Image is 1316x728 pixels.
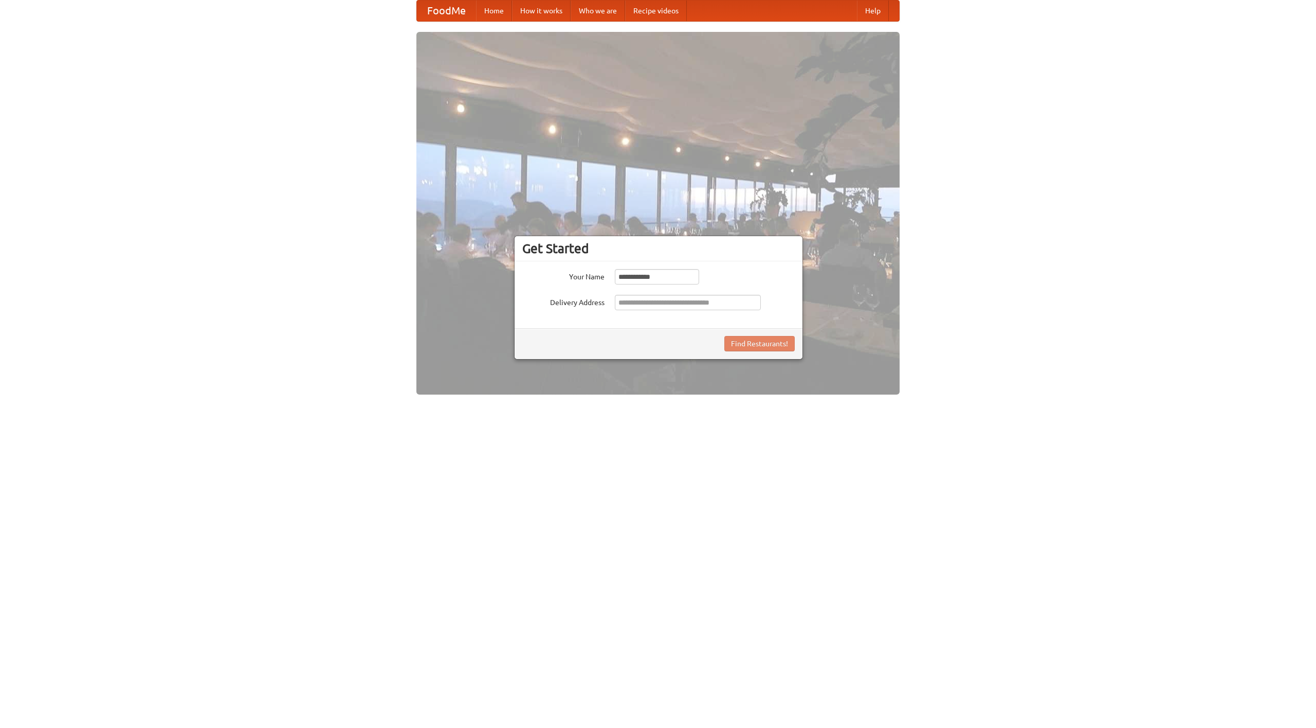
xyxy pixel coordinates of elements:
a: How it works [512,1,571,21]
h3: Get Started [522,241,795,256]
label: Your Name [522,269,605,282]
a: Recipe videos [625,1,687,21]
a: Help [857,1,889,21]
a: FoodMe [417,1,476,21]
a: Home [476,1,512,21]
label: Delivery Address [522,295,605,308]
button: Find Restaurants! [724,336,795,351]
a: Who we are [571,1,625,21]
